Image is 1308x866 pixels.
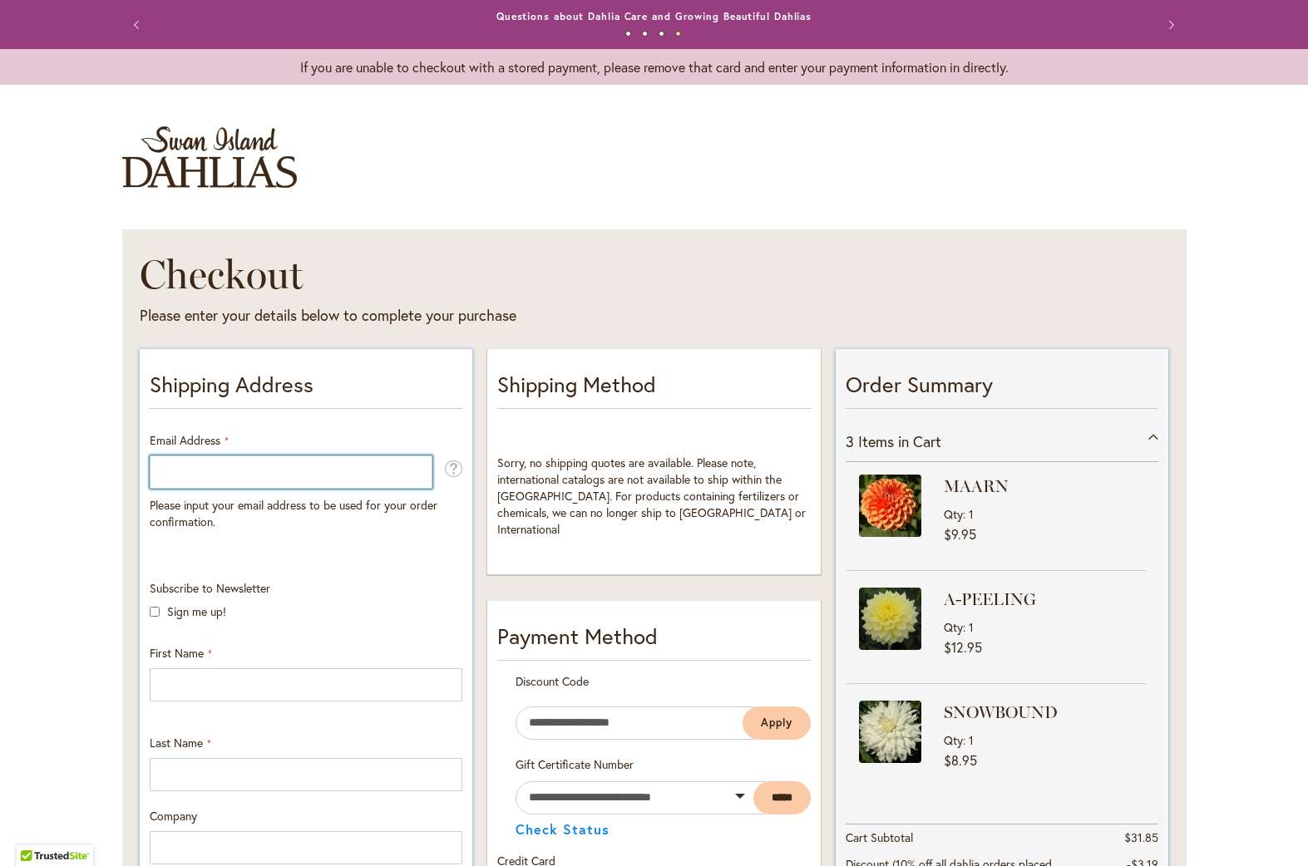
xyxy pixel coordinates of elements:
[944,506,963,522] span: Qty
[969,619,974,635] span: 1
[1153,8,1187,42] button: Next
[859,701,921,763] img: SNOWBOUND
[150,580,270,596] span: Subscribe to Newsletter
[122,57,1187,76] p: If you are unable to checkout with a stored payment, please remove that card and enter your payme...
[675,31,681,37] button: 4 of 4
[150,808,197,824] span: Company
[122,126,297,188] a: store logo
[497,369,810,409] p: Shipping Method
[969,506,974,522] span: 1
[969,732,974,748] span: 1
[516,673,589,689] span: Discount Code
[497,621,810,661] div: Payment Method
[497,455,806,537] span: Sorry, no shipping quotes are available. Please note, international catalogs are not available to...
[944,475,1142,498] strong: MAARN
[496,10,812,22] a: Questions about Dahlia Care and Growing Beautiful Dahlias
[516,756,634,772] span: Gift Certificate Number
[859,475,921,537] img: MAARN
[659,31,664,37] button: 3 of 4
[761,716,792,730] span: Apply
[150,432,220,448] span: Email Address
[944,525,976,543] span: $9.95
[944,732,963,748] span: Qty
[743,706,811,740] button: Apply
[846,431,854,451] span: 3
[150,497,437,529] span: Please input your email address to be used for your order confirmation.
[122,8,155,42] button: Previous
[1124,829,1158,845] span: $31.85
[859,588,921,650] img: A-PEELING
[150,645,204,661] span: First Name
[944,588,1142,611] strong: A-PEELING
[150,369,462,409] p: Shipping Address
[140,249,871,299] h1: Checkout
[140,305,871,327] div: Please enter your details below to complete your purchase
[167,603,226,619] label: Sign me up!
[846,824,1054,851] th: Cart Subtotal
[858,431,941,451] span: Items in Cart
[516,823,610,836] button: Check Status
[944,701,1142,724] strong: SNOWBOUND
[150,735,203,750] span: Last Name
[642,31,648,37] button: 2 of 4
[944,619,963,635] span: Qty
[12,807,59,854] iframe: Launch Accessibility Center
[944,638,982,656] span: $12.95
[944,751,977,769] span: $8.95
[625,31,631,37] button: 1 of 4
[846,369,1158,409] p: Order Summary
